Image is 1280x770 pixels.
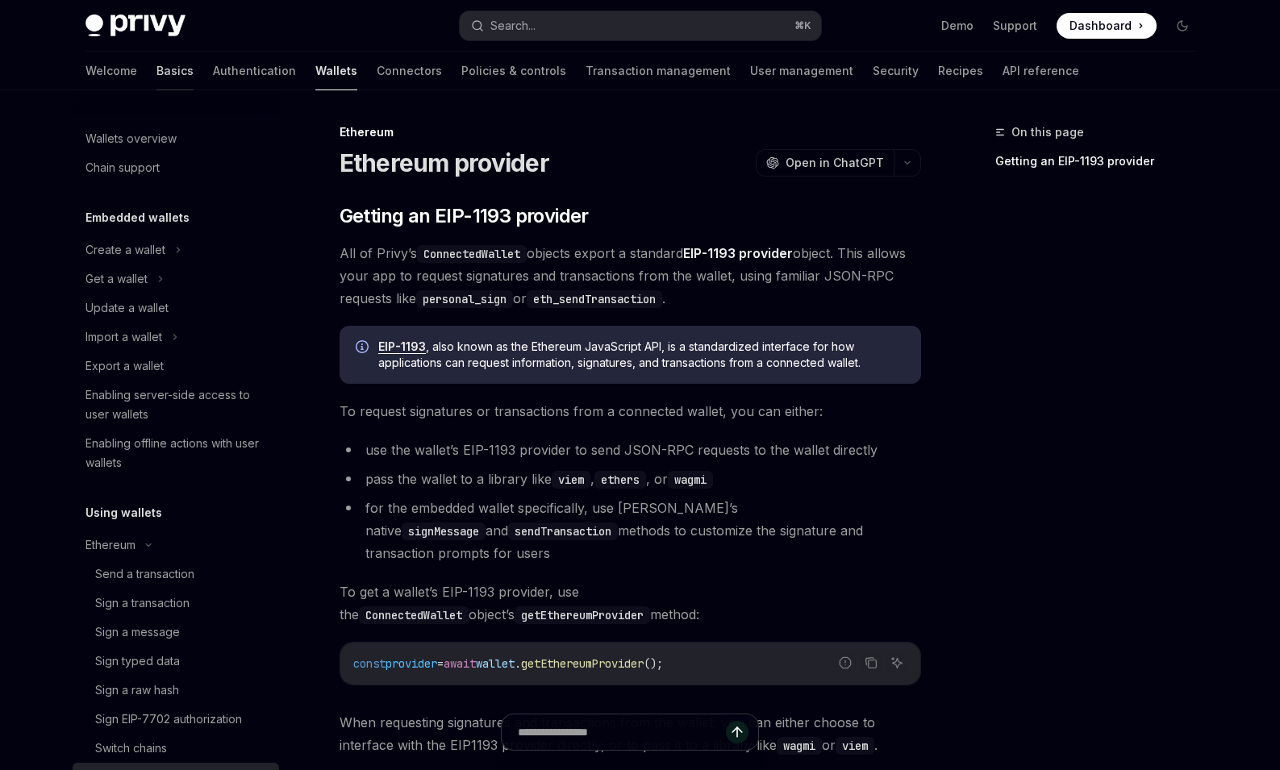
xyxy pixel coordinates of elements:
code: viem [552,471,590,489]
div: Export a wallet [85,356,164,376]
a: Send a transaction [73,560,279,589]
a: Sign typed data [73,647,279,676]
h5: Using wallets [85,503,162,522]
span: Open in ChatGPT [786,155,884,171]
a: Transaction management [586,52,731,90]
a: EIP-1193 [378,339,426,354]
span: provider [386,656,437,671]
code: signMessage [402,522,486,540]
a: EIP-1193 provider [683,245,793,262]
a: Welcome [85,52,137,90]
a: Sign a transaction [73,589,279,618]
code: ConnectedWallet [359,606,469,624]
div: Ethereum [340,124,921,140]
div: Sign a message [95,622,180,642]
div: Sign EIP-7702 authorization [95,710,242,729]
a: Export a wallet [73,352,279,381]
span: wallet [476,656,515,671]
code: wagmi [668,471,713,489]
a: Update a wallet [73,293,279,323]
a: Chain support [73,153,279,182]
a: Sign EIP-7702 authorization [73,705,279,734]
a: Recipes [938,52,983,90]
span: Getting an EIP-1193 provider [340,203,589,229]
div: Wallets overview [85,129,177,148]
svg: Info [356,340,372,356]
button: Toggle dark mode [1170,13,1195,39]
span: const [353,656,386,671]
span: await [444,656,476,671]
span: To get a wallet’s EIP-1193 provider, use the object’s method: [340,581,921,626]
span: All of Privy’s objects export a standard object. This allows your app to request signatures and t... [340,242,921,310]
button: Send message [726,721,748,743]
h1: Ethereum provider [340,148,549,177]
li: for the embedded wallet specifically, use [PERSON_NAME]’s native and methods to customize the sig... [340,497,921,564]
a: User management [750,52,853,90]
a: API reference [1003,52,1079,90]
a: Wallets overview [73,124,279,153]
a: Sign a raw hash [73,676,279,705]
button: Open in ChatGPT [756,149,894,177]
div: Search... [490,16,536,35]
a: Dashboard [1057,13,1157,39]
div: Update a wallet [85,298,169,318]
code: sendTransaction [508,522,618,540]
div: Switch chains [95,739,167,758]
a: Enabling server-side access to user wallets [73,381,279,429]
span: Dashboard [1069,18,1132,34]
code: ethers [594,471,646,489]
span: = [437,656,444,671]
button: Ask AI [886,652,907,673]
a: Basics [156,52,194,90]
code: eth_sendTransaction [527,290,662,308]
div: Import a wallet [85,327,162,347]
a: Switch chains [73,734,279,763]
a: Wallets [315,52,357,90]
div: Sign typed data [95,651,180,671]
a: Authentication [213,52,296,90]
li: use the wallet’s EIP-1193 provider to send JSON-RPC requests to the wallet directly [340,439,921,461]
div: Sign a raw hash [95,681,179,700]
button: Search...⌘K [460,11,821,40]
a: Support [993,18,1037,34]
li: pass the wallet to a library like , , or [340,468,921,490]
a: Sign a message [73,618,279,647]
div: Get a wallet [85,269,148,289]
span: On this page [1011,123,1084,142]
div: Chain support [85,158,160,177]
h5: Embedded wallets [85,208,190,227]
div: Create a wallet [85,240,165,260]
button: Report incorrect code [835,652,856,673]
span: ⌘ K [794,19,811,32]
img: dark logo [85,15,186,37]
span: getEthereumProvider [521,656,644,671]
code: ConnectedWallet [417,245,527,263]
span: To request signatures or transactions from a connected wallet, you can either: [340,400,921,422]
div: Send a transaction [95,564,194,584]
div: Enabling offline actions with user wallets [85,434,269,472]
span: , also known as the Ethereum JavaScript API, is a standardized interface for how applications can... [378,339,905,371]
a: Enabling offline actions with user wallets [73,429,279,477]
code: personal_sign [416,290,513,308]
a: Connectors [377,52,442,90]
div: Ethereum [85,535,136,555]
code: getEthereumProvider [515,606,650,624]
a: Security [873,52,919,90]
a: Policies & controls [461,52,566,90]
div: Enabling server-side access to user wallets [85,385,269,424]
span: . [515,656,521,671]
div: Sign a transaction [95,593,190,613]
button: Copy the contents from the code block [861,652,882,673]
a: Demo [941,18,974,34]
span: (); [644,656,663,671]
a: Getting an EIP-1193 provider [995,148,1208,174]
